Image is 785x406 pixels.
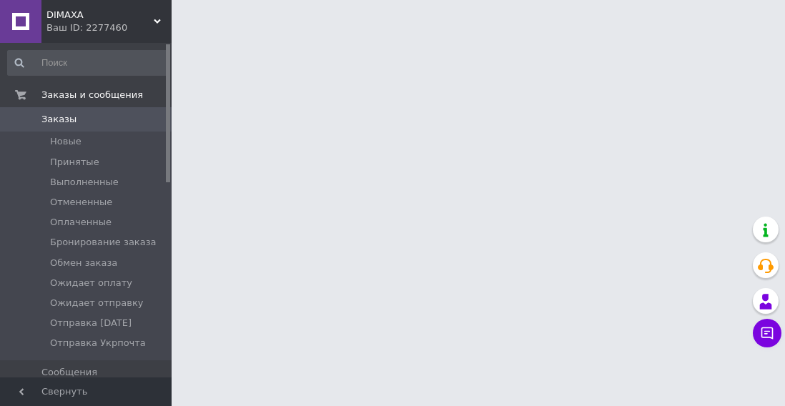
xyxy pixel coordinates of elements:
[50,297,144,310] span: Ожидает отправку
[41,113,76,126] span: Заказы
[50,337,146,350] span: Отправка Укрпочта
[50,176,119,189] span: Выполненные
[50,317,132,330] span: Отправка [DATE]
[50,257,117,269] span: Обмен заказа
[41,89,143,101] span: Заказы и сообщения
[50,216,112,229] span: Оплаченные
[46,9,154,21] span: DIMAXA
[50,236,157,249] span: Бронирование заказа
[753,319,781,347] button: Чат с покупателем
[50,135,82,148] span: Новые
[50,277,132,289] span: Ожидает оплату
[7,50,169,76] input: Поиск
[46,21,172,34] div: Ваш ID: 2277460
[50,156,99,169] span: Принятые
[41,366,97,379] span: Сообщения
[50,196,112,209] span: Отмененные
